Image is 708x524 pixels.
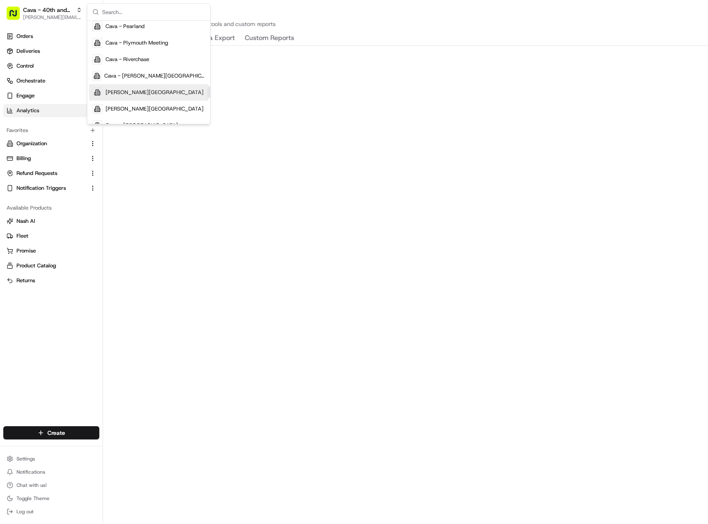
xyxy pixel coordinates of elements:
button: [PERSON_NAME][EMAIL_ADDRESS][PERSON_NAME][DOMAIN_NAME] [23,14,82,21]
button: Cava - 40th and [PERSON_NAME][PERSON_NAME][EMAIL_ADDRESS][PERSON_NAME][DOMAIN_NAME] [3,3,85,23]
a: Billing [7,155,86,162]
span: Settings [16,456,35,462]
span: Pylon [82,205,100,211]
span: Klarizel Pensader [26,150,68,157]
button: Toggle Theme [3,493,99,504]
span: Cava - Riverchase [105,56,149,63]
button: Settings [3,453,99,465]
a: Nash AI [7,217,96,225]
span: Log out [16,508,33,515]
a: 💻API Documentation [66,181,136,196]
button: Billing [3,152,99,165]
img: Klarizel Pensader [8,142,21,156]
span: • [70,150,73,157]
button: Notification Triggers [3,182,99,195]
button: Chat with us! [3,479,99,491]
div: 📗 [8,185,15,192]
iframe: Performance [103,46,708,524]
a: Refund Requests [7,170,86,177]
a: 📗Knowledge Base [5,181,66,196]
a: Deliveries [3,45,99,58]
span: [PERSON_NAME][GEOGRAPHIC_DATA] [105,105,204,113]
span: [DATE] [73,128,90,135]
a: Orders [3,30,99,43]
button: Organization [3,137,99,150]
span: Promise [16,247,36,255]
button: Control [3,59,99,73]
span: Nash AI [16,217,35,225]
button: See all [128,106,150,116]
span: Cava - [GEOGRAPHIC_DATA] [105,122,178,129]
span: Toggle Theme [16,495,49,502]
span: Deliveries [16,47,40,55]
button: Promise [3,244,99,257]
button: Log out [3,506,99,517]
h2: Analytics [113,7,698,20]
span: • [68,128,71,135]
span: [DATE] [74,150,91,157]
span: Engage [16,92,35,99]
button: Orchestrate [3,74,99,87]
button: Data Export [199,31,235,45]
button: Custom Reports [245,31,294,45]
span: Chat with us! [16,482,47,489]
span: Orders [16,33,33,40]
button: Start new chat [140,81,150,91]
span: Cava - Plymouth Meeting [105,39,168,47]
img: 1736555255976-a54dd68f-1ca7-489b-9aae-adbdc363a1c4 [16,151,23,157]
button: Nash AI [3,215,99,228]
button: Refund Requests [3,167,99,180]
span: Analytics [16,107,39,114]
div: Available Products [3,201,99,215]
span: [PERSON_NAME][GEOGRAPHIC_DATA] [105,89,204,96]
button: Fleet [3,229,99,243]
span: Notifications [16,469,45,475]
div: Favorites [3,124,99,137]
button: Notifications [3,466,99,478]
a: Analytics [3,104,99,117]
span: Cava - [PERSON_NAME][GEOGRAPHIC_DATA] [104,72,205,80]
a: Organization [7,140,86,147]
div: Suggestions [87,21,210,124]
a: Promise [7,247,96,255]
button: Engage [3,89,99,102]
span: Returns [16,277,35,284]
button: Returns [3,274,99,287]
a: Powered byPylon [58,204,100,211]
img: Dipesh Patel [8,120,21,133]
span: Create [47,429,65,437]
input: Search... [102,4,205,20]
p: Explore your data with our analytics tools and custom reports [113,20,698,28]
a: Fleet [7,232,96,240]
span: Fleet [16,232,28,240]
a: Notification Triggers [7,184,86,192]
span: Orchestrate [16,77,45,85]
span: Knowledge Base [16,184,63,193]
span: Billing [16,155,31,162]
span: [PERSON_NAME] [26,128,67,135]
span: Organization [16,140,47,147]
div: Past conversations [8,107,55,114]
span: Cava - Pearland [105,23,145,30]
a: Product Catalog [7,262,96,269]
span: Refund Requests [16,170,57,177]
span: Product Catalog [16,262,56,269]
div: 💻 [70,185,76,192]
button: Cava - 40th and [PERSON_NAME] [23,6,73,14]
span: Notification Triggers [16,184,66,192]
a: Returns [7,277,96,284]
button: Create [3,426,99,439]
span: API Documentation [78,184,132,193]
span: Control [16,62,34,70]
button: Product Catalog [3,259,99,272]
